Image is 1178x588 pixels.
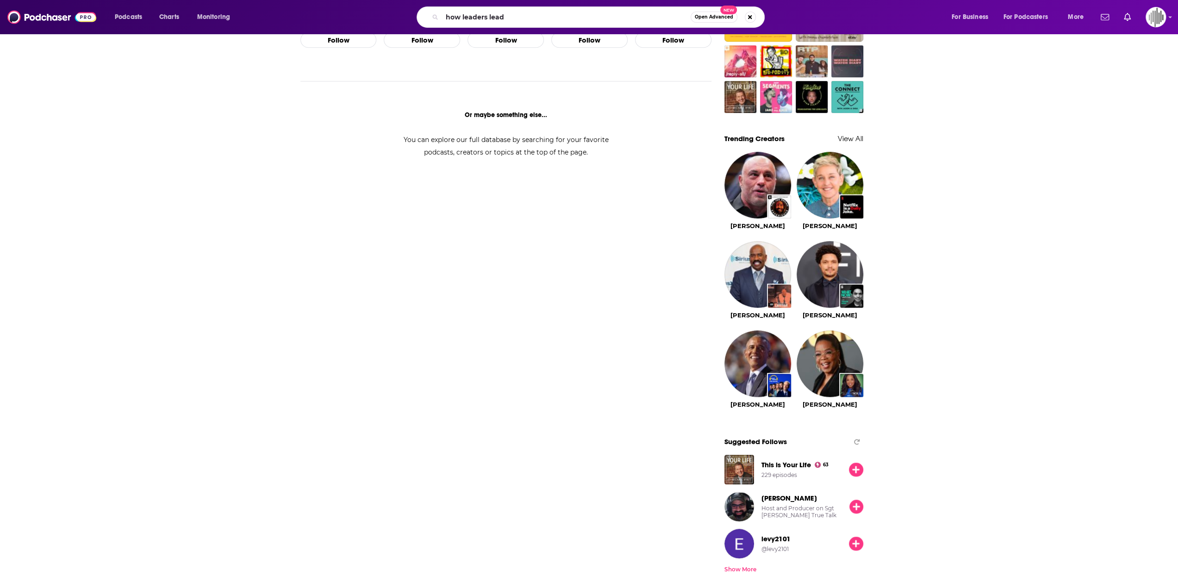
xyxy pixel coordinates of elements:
button: Follow [384,32,460,48]
img: What Now? with Trevor Noah [840,285,863,308]
button: Follow [849,500,863,514]
button: Follow [849,537,863,551]
img: Podchaser - Follow, Share and Rate Podcasts [7,8,96,26]
a: levy2101 [761,535,791,543]
a: Steve Harvey [730,311,785,319]
a: This is Your Life [761,460,811,469]
div: 229 episodes [761,471,797,478]
a: Barack Obama [730,401,785,408]
a: Show notifications dropdown [1120,9,1134,25]
span: Open Advanced [695,15,733,19]
div: You can explore our full database by searching for your favorite podcasts, creators or topics at ... [392,134,620,159]
button: Show profile menu [1146,7,1166,27]
img: Oprah Winfrey [797,330,863,397]
img: The HoneyDew with Ryan Sickler [796,81,828,113]
a: View All [838,134,863,143]
img: Yamil Cedeno [724,492,754,521]
span: New [720,6,737,14]
span: Logged in as gpg2 [1146,7,1166,27]
span: [PERSON_NAME] [761,494,817,502]
img: Trevor Noah [797,241,863,308]
img: Rooster Teeth Podcast [796,45,828,77]
img: This is Your Life [724,81,756,113]
img: Netflix Is A Daily Joke [840,195,863,218]
img: This is Your Life [724,455,754,484]
img: Segments [760,81,792,113]
a: 63 [815,462,829,468]
button: open menu [108,10,154,25]
img: Joe Rogan [724,152,791,218]
span: Monitoring [197,11,230,24]
a: Joe Rogan [730,222,785,229]
div: Show More [724,566,756,573]
button: Open AdvancedNew [691,12,737,23]
img: Watch Diary [831,45,863,77]
img: The Connect [831,81,863,113]
img: Le Batard & Friends - STUpodity [760,45,792,77]
span: For Podcasters [1003,11,1048,24]
span: For Business [952,11,988,24]
a: Trending Creators [724,134,785,143]
a: Oprah Winfrey [803,401,857,408]
button: Follow [849,463,863,477]
button: open menu [1061,10,1095,25]
button: Follow [467,32,544,48]
div: Search podcasts, credits, & more... [425,6,773,28]
img: Oprah's Super Soul [840,374,863,397]
div: @levy2101 [761,545,789,552]
span: Podcasts [115,11,142,24]
img: Ellen DeGeneres [797,152,863,218]
img: Steve Harvey [724,241,791,308]
a: Ellen DeGeneres [803,222,857,229]
span: Suggested Follows [724,437,787,446]
span: More [1068,11,1084,24]
button: open menu [945,10,1000,25]
img: levy2101 [724,529,754,558]
a: Trevor Noah [803,311,857,319]
img: User Profile [1146,7,1166,27]
img: The Daily Show: Ears Edition [768,374,791,397]
button: open menu [997,10,1061,25]
img: Reply All [724,45,756,77]
input: Search podcasts, credits, & more... [442,10,691,25]
button: Follow [551,32,628,48]
div: Host and Producer on Sgt [PERSON_NAME] True Talk [761,505,840,519]
a: Yamil Cedeno [761,494,817,502]
span: Charts [159,11,179,24]
a: Charts [153,10,185,25]
img: Strawberry Letter [768,285,791,308]
a: Show notifications dropdown [1097,9,1113,25]
img: Barack Obama [724,330,791,397]
button: Follow [300,32,377,48]
button: open menu [191,10,242,25]
img: The Joe Rogan Experience [768,195,791,218]
button: Follow [635,32,711,48]
div: Or maybe something else... [300,111,712,119]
